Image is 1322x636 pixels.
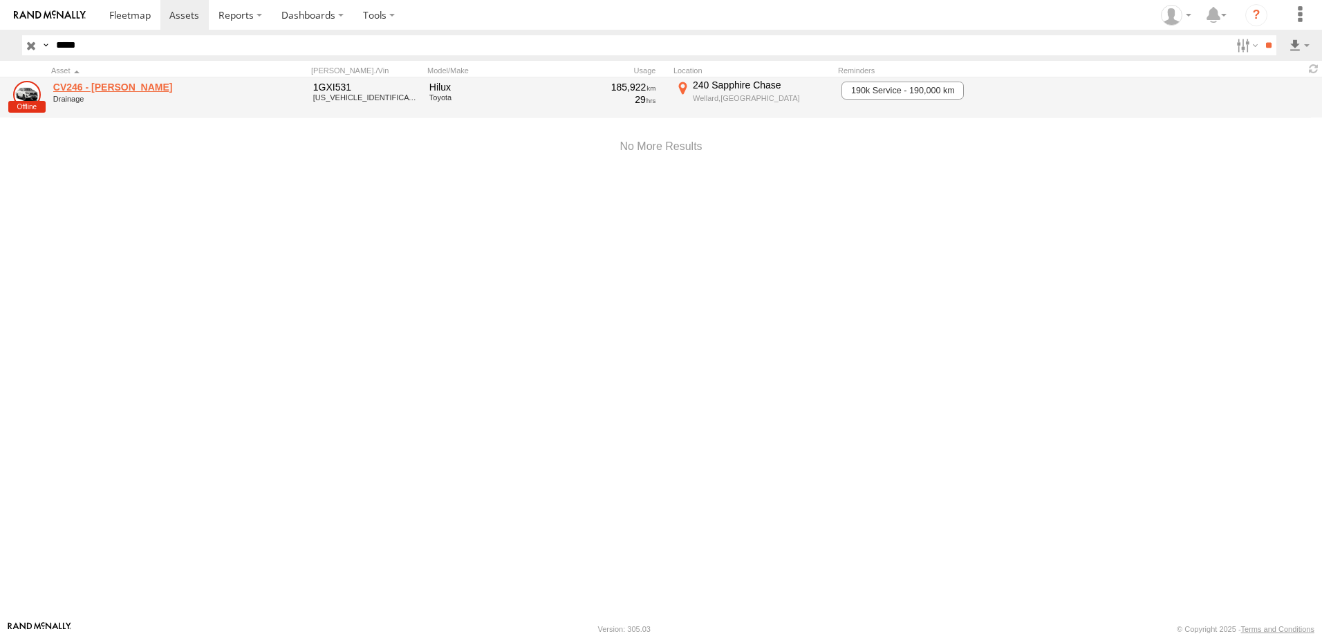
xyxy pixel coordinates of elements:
[838,66,1059,75] div: Reminders
[429,81,550,93] div: Hilux
[313,93,420,102] div: MR0KA3CD701234993
[311,66,422,75] div: [PERSON_NAME]./Vin
[693,79,830,91] div: 240 Sapphire Chase
[673,79,832,116] label: Click to View Current Location
[1245,4,1267,26] i: ?
[53,81,243,93] a: CV246 - [PERSON_NAME]
[427,66,552,75] div: Model/Make
[693,93,830,103] div: Wellard,[GEOGRAPHIC_DATA]
[1305,62,1322,75] span: Refresh
[673,66,832,75] div: Location
[1231,35,1260,55] label: Search Filter Options
[1156,5,1196,26] div: Karl Walsh
[8,622,71,636] a: Visit our Website
[1287,35,1311,55] label: Export results as...
[557,66,668,75] div: Usage
[841,82,964,100] span: 190k Service - 190,000 km
[1241,625,1314,633] a: Terms and Conditions
[13,81,41,109] a: View Asset Details
[14,10,86,20] img: rand-logo.svg
[429,93,550,102] div: Toyota
[598,625,651,633] div: Version: 305.03
[40,35,51,55] label: Search Query
[313,81,420,93] div: 1GXI531
[53,95,243,103] div: undefined
[51,66,245,75] div: Click to Sort
[559,81,656,93] div: 185,922
[559,93,656,106] div: 29
[1177,625,1314,633] div: © Copyright 2025 -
